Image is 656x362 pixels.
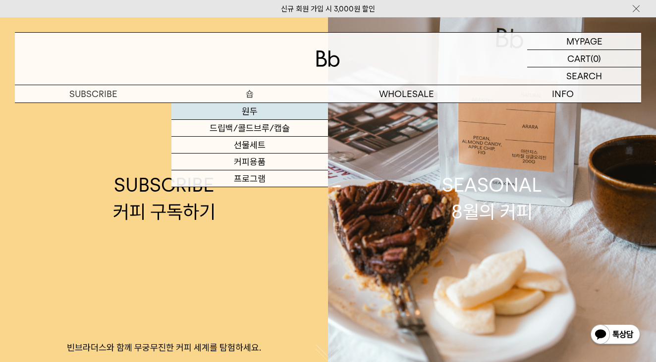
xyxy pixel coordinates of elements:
p: INFO [485,85,641,103]
p: CART [567,50,591,67]
a: 커피용품 [171,154,328,170]
a: 원두 [171,103,328,120]
a: 선물세트 [171,137,328,154]
a: 신규 회원 가입 시 3,000원 할인 [281,4,375,13]
p: WHOLESALE [328,85,485,103]
img: 로고 [316,51,340,67]
p: SEARCH [566,67,602,85]
a: SUBSCRIBE [15,85,171,103]
a: 프로그램 [171,170,328,187]
img: 카카오톡 채널 1:1 채팅 버튼 [590,323,641,347]
a: CART (0) [527,50,641,67]
div: SEASONAL 8월의 커피 [442,172,542,224]
p: (0) [591,50,601,67]
p: MYPAGE [566,33,602,50]
a: MYPAGE [527,33,641,50]
a: 숍 [171,85,328,103]
div: SUBSCRIBE 커피 구독하기 [113,172,216,224]
a: 드립백/콜드브루/캡슐 [171,120,328,137]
